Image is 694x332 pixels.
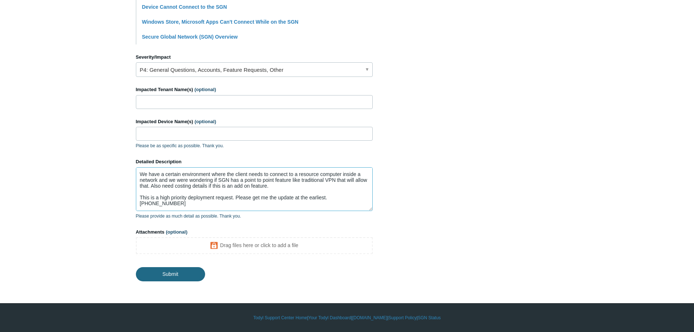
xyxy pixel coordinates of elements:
p: Please provide as much detail as possible. Thank you. [136,213,373,219]
span: (optional) [195,87,216,92]
a: Todyl Support Center Home [253,315,307,321]
label: Detailed Description [136,158,373,165]
a: Support Policy [388,315,416,321]
a: Windows Store, Microsoft Apps Can't Connect While on the SGN [142,19,299,25]
a: SGN Status [418,315,441,321]
div: | | | | [136,315,558,321]
a: [DOMAIN_NAME] [352,315,387,321]
input: Submit [136,267,205,281]
a: Your Todyl Dashboard [308,315,351,321]
label: Severity/Impact [136,54,373,61]
a: Secure Global Network (SGN) Overview [142,34,238,40]
p: Please be as specific as possible. Thank you. [136,142,373,149]
a: Device Cannot Connect to the SGN [142,4,227,10]
label: Impacted Device Name(s) [136,118,373,125]
span: (optional) [195,119,216,124]
label: Impacted Tenant Name(s) [136,86,373,93]
label: Attachments [136,229,373,236]
span: (optional) [166,229,187,235]
a: P4: General Questions, Accounts, Feature Requests, Other [136,62,373,77]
